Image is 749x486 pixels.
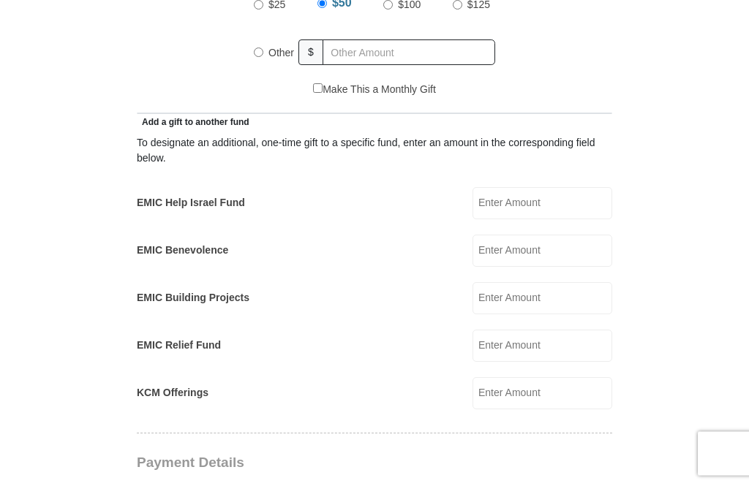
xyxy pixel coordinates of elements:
[313,84,323,94] input: Make This a Monthly Gift
[323,40,495,66] input: Other Amount
[473,283,612,315] input: Enter Amount
[473,330,612,362] input: Enter Amount
[137,386,208,401] label: KCM Offerings
[298,40,323,66] span: $
[473,188,612,220] input: Enter Amount
[137,455,510,472] h3: Payment Details
[137,243,228,259] label: EMIC Benevolence
[137,196,245,211] label: EMIC Help Israel Fund
[313,83,436,98] label: Make This a Monthly Gift
[137,338,221,354] label: EMIC Relief Fund
[268,48,294,59] span: Other
[137,136,612,167] div: To designate an additional, one-time gift to a specific fund, enter an amount in the correspondin...
[473,378,612,410] input: Enter Amount
[137,291,249,306] label: EMIC Building Projects
[473,235,612,267] input: Enter Amount
[137,118,249,128] span: Add a gift to another fund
